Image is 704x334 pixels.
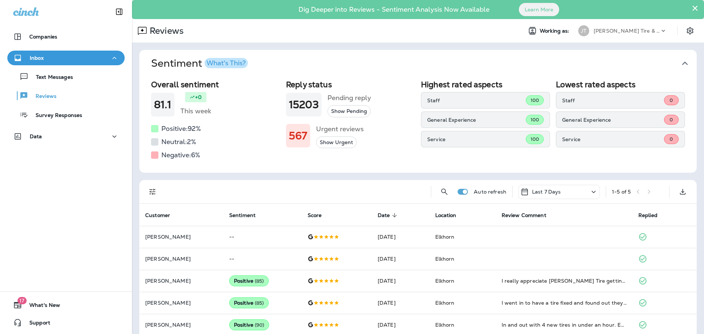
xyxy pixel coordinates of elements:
button: Show Urgent [316,136,357,148]
p: Dig Deeper into Reviews - Sentiment Analysis Now Available [277,8,511,11]
p: Reviews [28,93,56,100]
button: Learn More [519,3,559,16]
span: Date [378,212,400,219]
p: Service [562,136,664,142]
div: What's This? [206,60,246,66]
p: General Experience [427,117,526,123]
button: Show Pending [327,105,371,117]
span: 100 [531,117,539,123]
span: Score [308,212,322,219]
button: Filters [145,184,160,199]
h5: Positive: 92 % [161,123,201,135]
p: Inbox [30,55,44,61]
button: Text Messages [7,69,125,84]
h1: 81.1 [154,99,172,111]
h1: 15203 [289,99,319,111]
p: General Experience [562,117,664,123]
span: Score [308,212,331,219]
span: Sentiment [229,212,256,219]
button: 17What's New [7,298,125,312]
span: 100 [531,136,539,142]
span: Date [378,212,390,219]
span: ( 85 ) [255,300,264,306]
p: Text Messages [29,74,73,81]
h1: 567 [289,130,307,142]
h2: Highest rated aspects [421,80,550,89]
span: Support [22,320,50,329]
p: [PERSON_NAME] [145,300,217,306]
p: Staff [562,98,664,103]
p: Data [30,133,42,139]
div: Positive [229,297,269,308]
h5: Negative: 6 % [161,149,200,161]
button: Survey Responses [7,107,125,122]
div: I went in to have a tire fixed and found out they could put in a new bulb for my headlight too. T... [502,299,627,307]
h5: Pending reply [327,92,371,104]
p: Reviews [147,25,184,36]
span: 100 [531,97,539,103]
button: Data [7,129,125,144]
p: Auto refresh [474,189,506,195]
div: JT [578,25,589,36]
span: Review Comment [502,212,556,219]
p: Last 7 Days [532,189,561,195]
button: Inbox [7,51,125,65]
td: [DATE] [372,248,429,270]
span: Working as: [540,28,571,34]
div: Positive [229,319,269,330]
span: Location [435,212,456,219]
span: Review Comment [502,212,546,219]
span: Customer [145,212,170,219]
button: Settings [683,24,697,37]
td: [DATE] [372,292,429,314]
div: I really appreciate Jensen Tire getting my son‘s truck in so quickly and completing his tire repa... [502,277,627,285]
div: In and out with 4 new tires in under an hour. Exact price shown on website. No upsale BS. A+ [502,321,627,329]
span: Customer [145,212,180,219]
span: Elkhorn [435,278,455,284]
button: SentimentWhat's This? [145,50,703,77]
h5: This week [180,105,211,117]
span: 0 [670,136,673,142]
h2: Reply status [286,80,415,89]
p: [PERSON_NAME] [145,256,217,262]
span: Elkhorn [435,256,455,262]
p: [PERSON_NAME] [145,322,217,328]
button: Reviews [7,88,125,103]
span: Elkhorn [435,300,455,306]
span: 17 [17,297,26,304]
span: 0 [670,117,673,123]
span: Elkhorn [435,234,455,240]
span: Sentiment [229,212,265,219]
button: Companies [7,29,125,44]
span: What's New [22,302,60,311]
div: 1 - 5 of 5 [612,189,631,195]
div: SentimentWhat's This? [139,77,697,173]
button: What's This? [205,58,248,68]
td: -- [223,248,302,270]
button: Collapse Sidebar [109,4,129,19]
button: Export as CSV [675,184,690,199]
span: 0 [670,97,673,103]
h5: Neutral: 2 % [161,136,196,148]
td: [DATE] [372,226,429,248]
button: Close [692,2,698,14]
p: +0 [195,93,202,101]
p: [PERSON_NAME] [145,278,217,284]
span: ( 90 ) [255,322,264,328]
td: -- [223,226,302,248]
p: [PERSON_NAME] Tire & Auto [594,28,660,34]
p: Companies [29,34,57,40]
h2: Lowest rated aspects [556,80,685,89]
button: Search Reviews [437,184,452,199]
p: Service [427,136,526,142]
span: Elkhorn [435,322,455,328]
span: Replied [638,212,667,219]
h1: Sentiment [151,57,248,70]
p: Survey Responses [28,112,82,119]
button: Support [7,315,125,330]
h5: Urgent reviews [316,123,364,135]
h2: Overall sentiment [151,80,280,89]
p: Staff [427,98,526,103]
div: Positive [229,275,269,286]
p: [PERSON_NAME] [145,234,217,240]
